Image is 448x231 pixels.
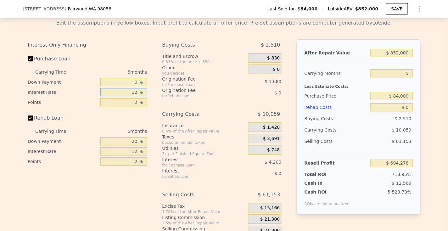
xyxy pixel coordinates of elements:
div: Buying Costs [162,39,232,51]
div: for Purchase Loan [162,163,232,168]
div: Down Payment [28,77,98,87]
span: Lotside ARV [328,6,355,12]
div: 1.78% of the After Repair Value [162,209,245,214]
div: based on annual taxes [162,140,245,145]
span: 5,523.73% [387,189,411,194]
div: Down Payment [28,136,98,146]
span: , WA 98058 [87,6,111,11]
div: Rehab Costs [304,102,368,113]
div: Carrying Time [35,67,76,77]
span: $ 2,510 [395,116,411,121]
span: , Fairwood [66,6,111,12]
div: 5 months [79,67,147,77]
div: Resell Profit [304,157,368,169]
div: Origination Fee [162,76,232,82]
div: 3¢ per Finished Square Foot [162,151,245,156]
div: Selling Costs [304,136,368,147]
div: Buying Costs [304,113,368,124]
label: Rehab Loan [28,112,98,124]
span: $ 15,166 [260,205,280,211]
div: you decide! [162,71,245,76]
span: $ 1,420 [263,125,279,130]
div: for Rehab Loan [162,93,232,99]
span: $ 2,510 [261,39,280,51]
div: 2.5% of the After Repair Value [162,221,245,226]
div: ROIs are not annualized [304,195,350,206]
div: Interest [162,168,232,174]
button: SAVE [386,3,408,14]
div: Other [162,65,245,71]
div: Interest-Only Financing [28,39,147,51]
div: Cash ROI [304,189,350,195]
div: Excise Tax [162,203,245,209]
span: $ 0 [274,171,281,176]
button: Show Options [413,3,425,15]
span: $ 830 [267,55,280,61]
div: Title and Escrow [162,53,245,59]
span: $ 4,200 [264,160,281,165]
span: $84,000 [297,6,317,12]
span: 718.95% [392,172,411,177]
span: $ 0 [273,67,280,72]
div: 0.4% of the After Repair Value [162,129,245,134]
div: 5 months [79,126,147,136]
span: $852,000 [355,6,378,11]
div: Interest [162,156,232,163]
div: Purchase Price [304,90,368,102]
div: Edit the assumptions in yellow boxes. Input profit to calculate an offer price. Pre-set assumptio... [28,19,420,27]
div: Points [28,156,98,166]
input: Purchase Loan [28,56,33,61]
div: Carrying Time [35,126,76,136]
div: Insurance [162,122,245,129]
div: 0.33% of the price + 550 [162,59,245,65]
span: [STREET_ADDRESS] [23,6,66,12]
div: Taxes [162,134,245,140]
label: Purchase Loan [28,53,98,65]
span: $ 1,680 [264,79,281,84]
div: After Repair Value [304,47,368,59]
span: $ 61,153 [392,139,411,144]
div: Total ROI [304,171,344,177]
span: $ 3,691 [263,136,279,142]
div: Carrying Costs [304,124,344,136]
div: Origination Fee [162,87,232,93]
div: Carrying Months [304,68,368,79]
div: Less Estimate Costs: [304,79,412,90]
div: Carrying Costs [162,109,232,120]
div: Listing Commission [162,214,245,221]
span: $ 12,569 [392,181,411,186]
span: $ 0 [274,90,281,95]
span: $ 10,059 [258,109,280,120]
div: Points [28,97,98,107]
input: Rehab Loan [28,115,33,121]
div: Interest Rate [28,146,98,156]
div: Interest Rate [28,87,98,97]
div: Utilities [162,145,245,151]
span: Last Sold for [267,6,297,12]
div: Selling Costs [162,189,232,200]
span: $ 10,059 [392,127,411,132]
span: $ 21,300 [260,217,280,222]
div: Cash In [304,180,344,186]
span: $ 748 [267,147,280,153]
div: for Purchase Loan [162,82,232,87]
span: $ 61,153 [258,189,280,200]
div: for Rehab Loan [162,174,232,179]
